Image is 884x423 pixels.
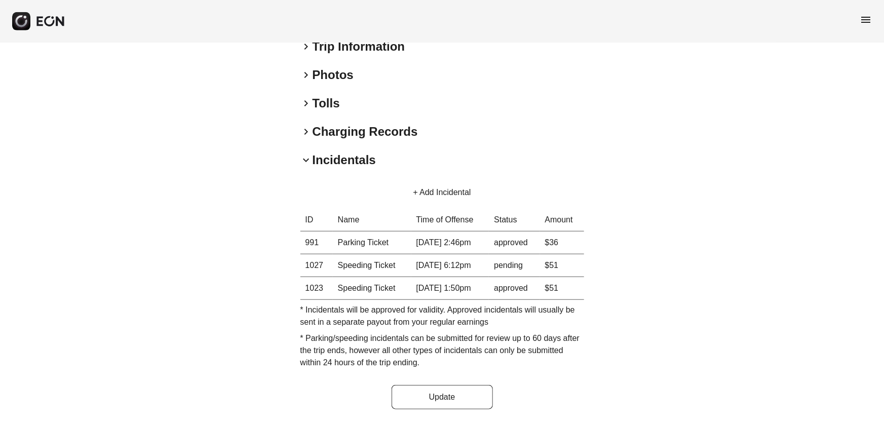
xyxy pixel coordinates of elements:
span: keyboard_arrow_down [300,154,313,166]
th: Time of Offense [411,209,489,232]
th: 1023 [300,277,333,300]
span: keyboard_arrow_right [300,97,313,109]
th: Name [333,209,411,232]
td: pending [489,254,540,277]
p: * Incidentals will be approved for validity. Approved incidentals will usually be sent in a separ... [300,304,584,328]
span: keyboard_arrow_right [300,126,313,138]
button: Update [392,385,493,409]
td: $51 [540,254,584,277]
td: approved [489,277,540,300]
h2: Photos [313,67,354,83]
th: Status [489,209,540,232]
span: keyboard_arrow_right [300,69,313,81]
td: [DATE] 6:12pm [411,254,489,277]
h2: Trip Information [313,39,405,55]
h2: Charging Records [313,124,418,140]
td: $51 [540,277,584,300]
td: Speeding Ticket [333,277,411,300]
td: Parking Ticket [333,232,411,254]
span: menu [860,14,872,26]
p: * Parking/speeding incidentals can be submitted for review up to 60 days after the trip ends, how... [300,332,584,369]
td: [DATE] 1:50pm [411,277,489,300]
span: keyboard_arrow_right [300,41,313,53]
td: approved [489,232,540,254]
button: + Add Incidental [401,180,483,205]
td: Speeding Ticket [333,254,411,277]
th: ID [300,209,333,232]
h2: Tolls [313,95,340,111]
h2: Incidentals [313,152,376,168]
th: 991 [300,232,333,254]
th: Amount [540,209,584,232]
td: $36 [540,232,584,254]
th: 1027 [300,254,333,277]
td: [DATE] 2:46pm [411,232,489,254]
